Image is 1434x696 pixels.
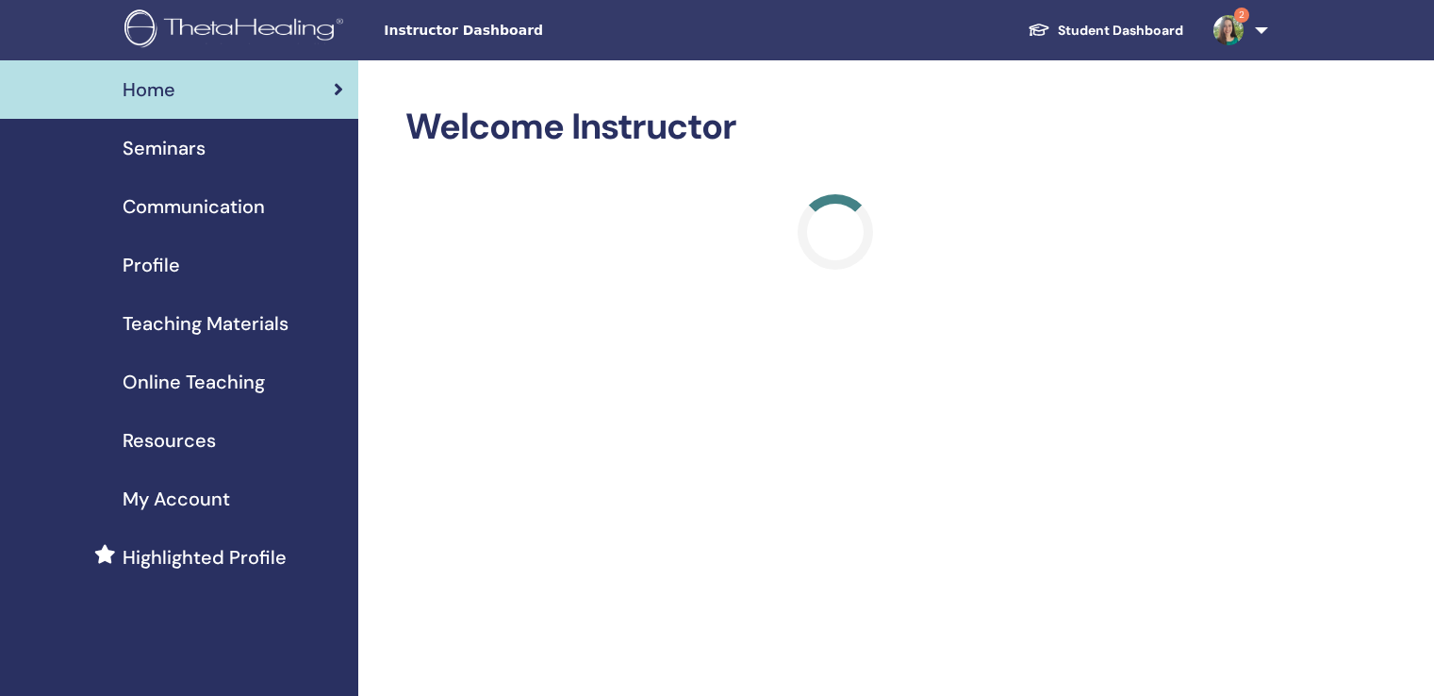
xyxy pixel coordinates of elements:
span: Instructor Dashboard [384,21,667,41]
img: graduation-cap-white.svg [1028,22,1050,38]
img: default.jpg [1213,15,1244,45]
span: My Account [123,485,230,513]
span: Home [123,75,175,104]
h2: Welcome Instructor [405,106,1264,149]
span: Profile [123,251,180,279]
span: Communication [123,192,265,221]
span: Teaching Materials [123,309,288,338]
span: 2 [1234,8,1249,23]
span: Seminars [123,134,206,162]
img: logo.png [124,9,350,52]
span: Highlighted Profile [123,543,287,572]
span: Online Teaching [123,368,265,396]
span: Resources [123,426,216,455]
a: Student Dashboard [1013,13,1198,48]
